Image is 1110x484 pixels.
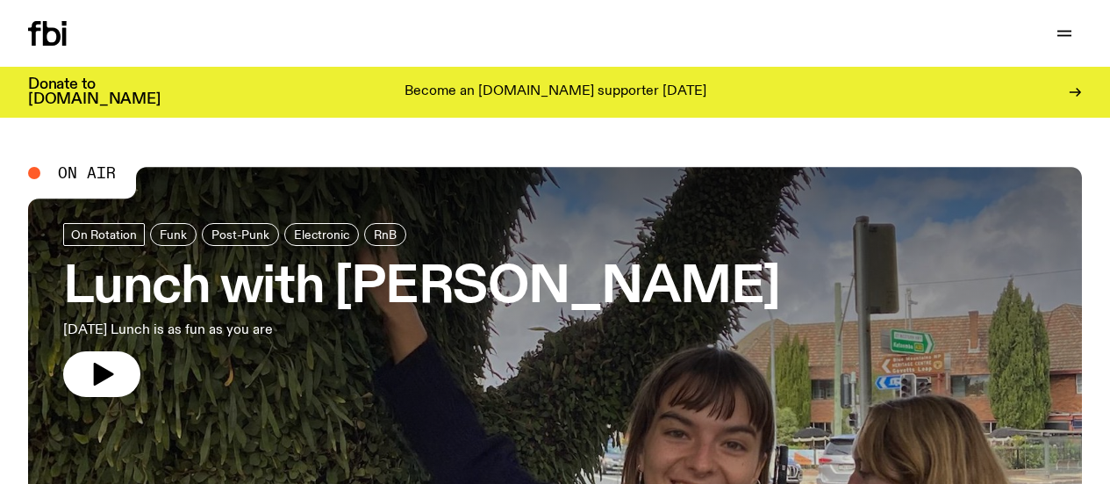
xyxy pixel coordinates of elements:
span: RnB [374,228,397,242]
p: [DATE] Lunch is as fun as you are [63,320,512,341]
a: Electronic [284,223,359,246]
p: Become an [DOMAIN_NAME] supporter [DATE] [405,84,706,100]
h3: Lunch with [PERSON_NAME] [63,264,780,313]
span: Funk [160,228,187,242]
span: On Air [58,165,116,181]
span: Post-Punk [211,228,269,242]
a: RnB [364,223,406,246]
a: On Rotation [63,223,145,246]
span: Electronic [294,228,349,242]
a: Lunch with [PERSON_NAME][DATE] Lunch is as fun as you are [63,223,780,397]
a: Post-Punk [202,223,279,246]
a: Funk [150,223,197,246]
span: On Rotation [71,228,137,242]
h3: Donate to [DOMAIN_NAME] [28,77,161,107]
